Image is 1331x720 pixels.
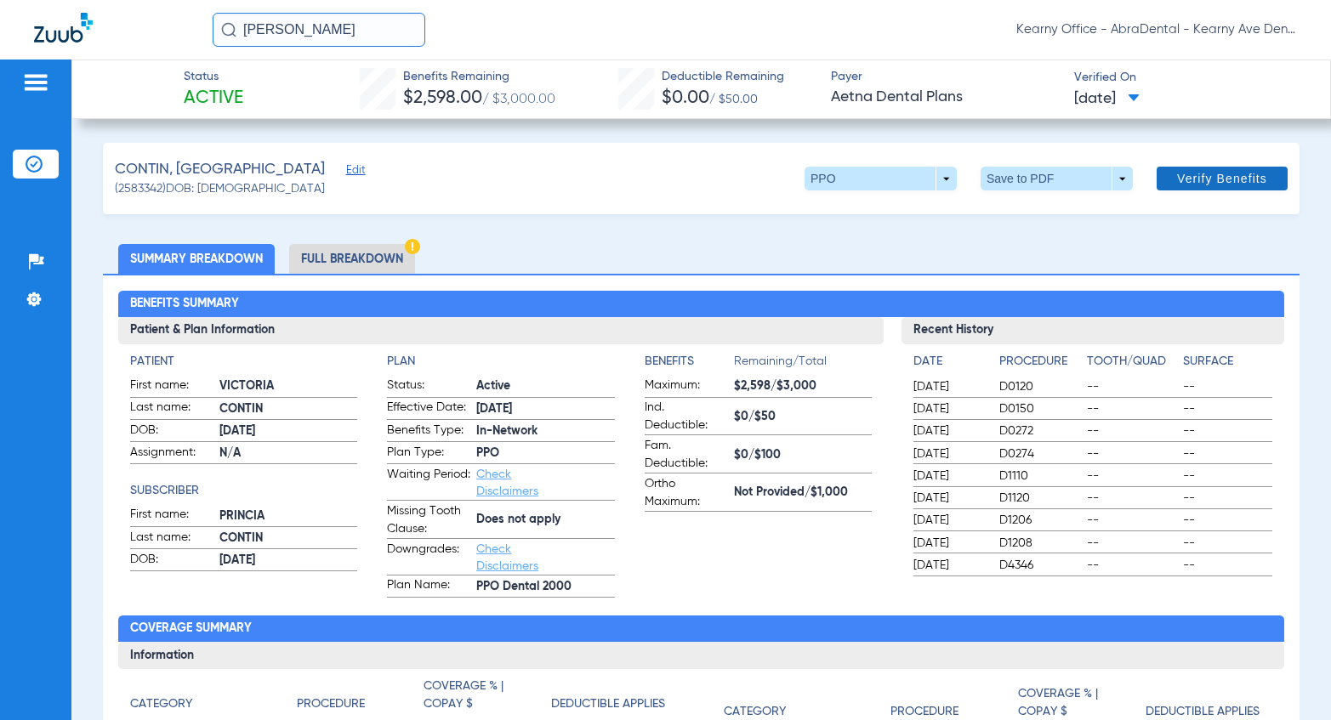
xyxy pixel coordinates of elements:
span: Remaining/Total [734,353,873,377]
span: Plan Type: [387,444,470,464]
span: -- [1183,557,1273,574]
span: D1120 [999,490,1081,507]
span: Plan Name: [387,576,470,597]
button: Save to PDF [981,167,1133,190]
span: Active [476,377,615,395]
span: CONTIN [219,400,358,418]
h3: Recent History [902,317,1284,344]
span: Ortho Maximum: [645,475,728,511]
span: First name: [130,377,213,397]
span: Fam. Deductible: [645,437,728,473]
h3: Patient & Plan Information [118,317,884,344]
span: -- [1087,512,1177,529]
span: PRINCIA [219,507,358,525]
span: [DATE] [913,468,985,485]
span: DOB: [130,551,213,571]
span: -- [1183,512,1273,529]
h4: Surface [1183,353,1273,371]
span: [DATE] [219,422,358,440]
h4: Coverage % | Copay $ [424,677,542,713]
span: [DATE] [913,445,985,462]
span: Maximum: [645,377,728,397]
span: $2,598.00 [403,89,482,107]
span: (2583342) DOB: [DEMOGRAPHIC_DATA] [115,180,325,198]
span: Verify Benefits [1177,172,1267,185]
span: -- [1183,422,1273,439]
span: Edit [346,164,361,180]
span: D0150 [999,400,1081,417]
span: Deductible Remaining [662,68,784,86]
span: Last name: [130,529,213,549]
span: -- [1183,535,1273,552]
app-breakdown-title: Date [913,353,985,377]
h4: Procedure [999,353,1081,371]
span: -- [1087,490,1177,507]
span: PPO [476,445,615,462]
span: D1206 [999,512,1081,529]
span: -- [1087,400,1177,417]
span: $0/$50 [734,408,873,426]
h2: Coverage Summary [118,615,1285,643]
span: VICTORIA [219,377,358,395]
span: [DATE] [913,535,985,552]
input: Search for patients [213,13,425,47]
span: $2,598/$3,000 [734,377,873,395]
span: -- [1183,378,1273,395]
img: Hazard [405,239,420,254]
span: [DATE] [913,378,985,395]
span: N/A [219,445,358,462]
span: -- [1183,400,1273,417]
h4: Subscriber [130,482,358,500]
h4: Date [913,353,985,371]
span: D0272 [999,422,1081,439]
app-breakdown-title: Patient [130,353,358,371]
span: Last name: [130,399,213,419]
span: Effective Date: [387,399,470,419]
span: In-Network [476,422,615,440]
app-breakdown-title: Deductible Applies [551,677,679,719]
span: -- [1087,422,1177,439]
span: Missing Tooth Clause: [387,502,470,538]
button: PPO [805,167,957,190]
span: [DATE] [219,552,358,570]
span: -- [1183,490,1273,507]
h4: Plan [387,353,615,371]
span: [DATE] [913,557,985,574]
span: Downgrades: [387,541,470,575]
span: -- [1183,468,1273,485]
h4: Deductible Applies [551,695,665,713]
span: Ind. Deductible: [645,399,728,434]
a: Check Disclaimers [476,468,538,497]
span: [DATE] [1074,88,1140,110]
app-breakdown-title: Benefits [645,353,734,377]
span: -- [1087,535,1177,552]
span: CONTIN, [GEOGRAPHIC_DATA] [115,159,325,180]
span: Aetna Dental Plans [831,87,1060,108]
span: D1110 [999,468,1081,485]
span: [DATE] [913,490,985,507]
span: -- [1183,445,1273,462]
button: Verify Benefits [1157,167,1288,190]
app-breakdown-title: Tooth/Quad [1087,353,1177,377]
span: [DATE] [913,512,985,529]
span: Kearny Office - AbraDental - Kearny Ave Dental, LLC - Kearny General [1016,21,1297,38]
li: Summary Breakdown [118,244,275,274]
span: Payer [831,68,1060,86]
span: -- [1087,378,1177,395]
h4: Procedure [297,695,365,713]
span: -- [1087,468,1177,485]
span: Verified On [1074,69,1303,87]
span: -- [1087,445,1177,462]
app-breakdown-title: Category [130,677,297,719]
li: Full Breakdown [289,244,415,274]
app-breakdown-title: Coverage % | Copay $ [424,677,551,719]
iframe: Chat Widget [1246,638,1331,720]
h3: Information [118,642,1285,669]
span: Waiting Period: [387,466,470,500]
span: Does not apply [476,511,615,529]
app-breakdown-title: Procedure [297,677,424,719]
h4: Benefits [645,353,734,371]
h4: Tooth/Quad [1087,353,1177,371]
